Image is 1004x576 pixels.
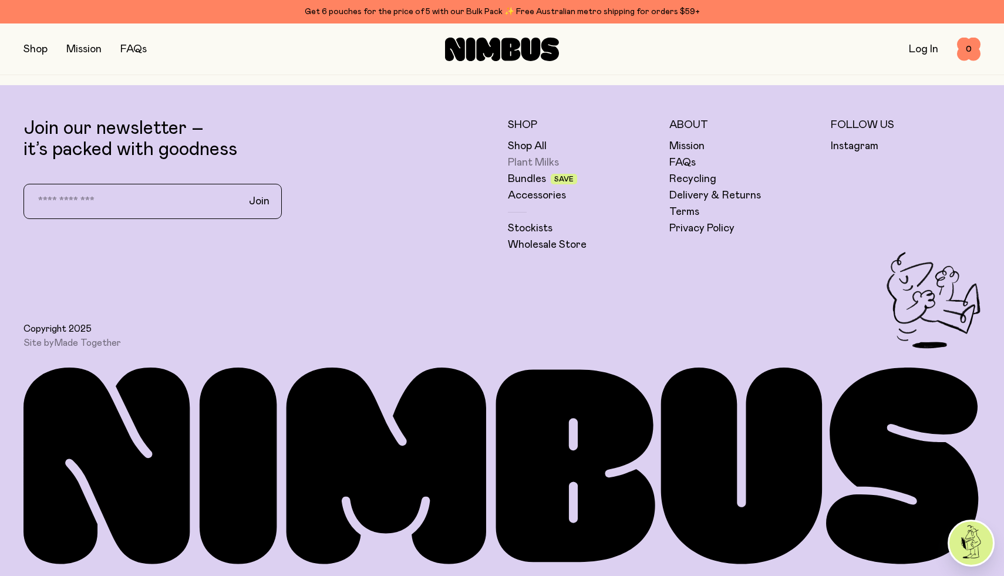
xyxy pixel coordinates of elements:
[669,188,761,203] a: Delivery & Returns
[669,139,705,153] a: Mission
[831,139,878,153] a: Instagram
[669,156,696,170] a: FAQs
[508,118,658,132] h5: Shop
[669,221,735,235] a: Privacy Policy
[508,156,559,170] a: Plant Milks
[909,44,938,55] a: Log In
[957,38,981,61] button: 0
[669,118,819,132] h5: About
[669,172,716,186] a: Recycling
[249,194,269,208] span: Join
[508,172,546,186] a: Bundles
[66,44,102,55] a: Mission
[240,189,279,214] button: Join
[669,205,699,219] a: Terms
[949,521,993,565] img: agent
[508,188,566,203] a: Accessories
[23,323,92,335] span: Copyright 2025
[54,338,121,348] a: Made Together
[23,118,496,160] p: Join our newsletter – it’s packed with goodness
[508,238,587,252] a: Wholesale Store
[508,139,547,153] a: Shop All
[554,176,574,183] span: Save
[831,118,981,132] h5: Follow Us
[508,221,552,235] a: Stockists
[23,5,981,19] div: Get 6 pouches for the price of 5 with our Bulk Pack ✨ Free Australian metro shipping for orders $59+
[120,44,147,55] a: FAQs
[23,337,121,349] span: Site by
